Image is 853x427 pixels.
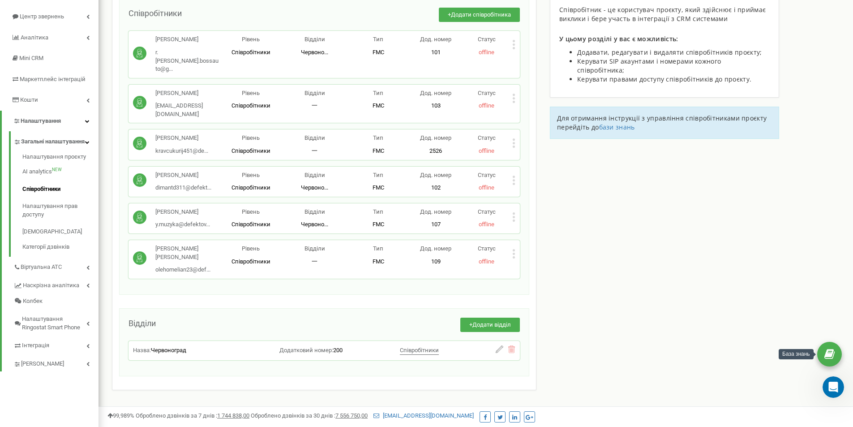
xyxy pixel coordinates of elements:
[373,412,474,419] a: [EMAIL_ADDRESS][DOMAIN_NAME]
[155,89,219,98] p: [PERSON_NAME]
[410,184,461,192] p: 102
[10,197,28,215] img: Profile image for Yuliia
[479,184,494,191] span: offline
[242,245,260,252] span: Рівень
[32,65,79,72] span: Оцініть бесіду
[304,208,325,215] span: Відділи
[32,173,48,182] div: Yuliia
[35,252,145,270] button: Отправить сообщение
[13,293,99,309] a: Колбек
[304,90,325,96] span: Відділи
[231,147,270,154] span: Співробітники
[242,172,260,178] span: Рівень
[301,221,328,228] span: Червоно...
[50,107,95,116] div: • 1 нед. назад
[478,245,496,252] span: Статус
[559,5,766,23] span: Співробітник - це користувач проєкту, який здійснює і приймає виклики і бере участь в інтеграції ...
[242,36,260,43] span: Рівень
[50,239,95,249] div: • 1 нед. назад
[23,281,79,290] span: Наскрізна аналітика
[373,258,384,265] span: FMC
[478,90,496,96] span: Статус
[420,90,451,96] span: Дод. номер
[304,172,325,178] span: Відділи
[20,96,38,103] span: Кошти
[479,258,494,265] span: offline
[52,40,94,50] div: • 2 дн. назад
[420,134,451,141] span: Дод. номер
[155,49,219,72] span: r.[PERSON_NAME].bossauto@g...
[50,173,95,182] div: • 1 нед. назад
[32,239,48,249] div: Yuliia
[312,258,317,265] span: 一
[155,245,219,261] p: [PERSON_NAME] [PERSON_NAME]
[129,9,182,18] span: Співробітники
[20,13,64,20] span: Центр звернень
[373,208,383,215] span: Тип
[779,349,814,359] div: База знань
[22,341,49,350] span: Інтеграція
[301,49,328,56] span: Червоно...
[10,98,28,116] img: Profile image for Yuliia
[22,223,99,241] a: [DEMOGRAPHIC_DATA]
[50,140,95,149] div: • 1 нед. назад
[45,280,90,315] button: Чат
[373,102,384,109] span: FMC
[50,206,95,216] div: • 1 нед. назад
[599,123,635,131] a: бази знань
[32,107,48,116] div: Yuliia
[155,134,208,142] p: [PERSON_NAME]
[19,55,43,61] span: Mini CRM
[21,263,62,272] span: Віртуальна АТС
[410,102,461,110] p: 103
[21,360,64,368] span: [PERSON_NAME]
[479,147,494,154] span: offline
[32,272,48,282] div: Yuliia
[479,49,494,56] span: offline
[136,412,249,419] span: Оброблено дзвінків за 7 днів :
[373,134,383,141] span: Тип
[155,102,219,118] p: [EMAIL_ADDRESS][DOMAIN_NAME]
[410,48,461,57] p: 101
[22,315,86,332] span: Налаштування Ringostat Smart Phone
[21,138,85,146] span: Загальні налаштування
[823,376,844,398] iframe: Intercom live chat
[143,302,170,308] span: Помощь
[86,73,131,83] div: • 1 нед. назад
[80,4,100,19] h1: Чат
[155,171,211,180] p: [PERSON_NAME]
[304,245,325,252] span: Відділи
[32,32,79,39] span: Оцініть бесіду
[333,347,343,354] span: 200
[242,90,260,96] span: Рівень
[373,221,384,228] span: FMC
[577,57,721,74] span: Керувати SIP акаунтами і номерами кожного співробітника;
[478,36,496,43] span: Статус
[13,309,99,335] a: Налаштування Ringostat Smart Phone
[304,134,325,141] span: Відділи
[23,297,43,306] span: Колбек
[32,73,84,83] div: [PERSON_NAME]
[400,347,439,354] span: Співробітники
[373,245,383,252] span: Тип
[155,266,210,273] span: olehomelian23@def...
[50,272,95,282] div: • 1 нед. назад
[577,48,762,56] span: Додавати, редагувати і видаляти співробітників проєкту;
[231,49,270,56] span: Співробітники
[217,412,249,419] u: 1 744 838,00
[231,258,270,265] span: Співробітники
[13,275,99,293] a: Наскрізна аналітика
[151,347,186,354] span: Червоноград
[20,76,86,82] span: Маркетплейс інтеграцій
[304,36,325,43] span: Відділи
[155,184,211,191] span: dimantd311@defekt...
[21,34,48,41] span: Аналiтика
[155,221,210,228] span: y.muzyka@defektov...
[22,181,99,198] a: Співробітники
[472,321,511,328] span: Додати відділ
[373,36,383,43] span: Тип
[373,147,384,154] span: FMC
[10,65,28,82] img: Profile image for Volodymyr
[10,164,28,182] img: Profile image for Yuliia
[460,318,520,332] button: +Додати відділ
